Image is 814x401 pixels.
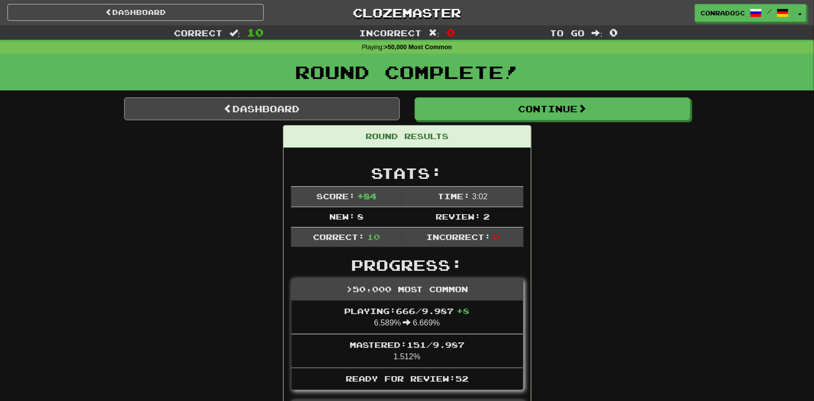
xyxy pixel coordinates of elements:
a: Dashboard [124,97,400,120]
span: Score: [316,191,355,201]
span: Incorrect: [426,232,491,241]
span: 0 [609,26,618,38]
span: conradosc [700,8,745,17]
div: Round Results [284,126,531,148]
span: 10 [367,232,380,241]
span: : [592,29,603,37]
span: 2 [483,212,490,221]
span: Correct: [313,232,365,241]
span: 0 [493,232,499,241]
span: Playing: 666 / 9.987 [345,306,470,316]
span: Time: [438,191,470,201]
a: Dashboard [7,4,264,21]
span: To go [550,28,585,38]
h1: Round Complete! [3,62,811,82]
span: / [767,8,772,15]
span: Review: [436,212,481,221]
h2: Progress: [291,257,523,273]
span: : [429,29,440,37]
span: New: [329,212,355,221]
li: 6.589% 6.669% [292,301,523,334]
span: Ready for Review: 52 [346,374,468,383]
span: 0 [446,26,455,38]
span: Incorrect [359,28,422,38]
span: 3 : 0 2 [472,192,488,201]
a: conradosc / [695,4,794,22]
span: Correct [174,28,222,38]
span: : [229,29,240,37]
span: Mastered: 151 / 9.987 [350,340,464,349]
li: 1.512% [292,334,523,368]
a: Clozemaster [279,4,535,21]
div: >50,000 Most Common [292,279,523,301]
button: Continue [415,97,690,120]
span: + 8 [457,306,470,316]
strong: >50,000 Most Common [384,44,452,51]
span: 8 [357,212,364,221]
h2: Stats: [291,165,523,181]
span: + 84 [357,191,376,201]
span: 10 [247,26,264,38]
